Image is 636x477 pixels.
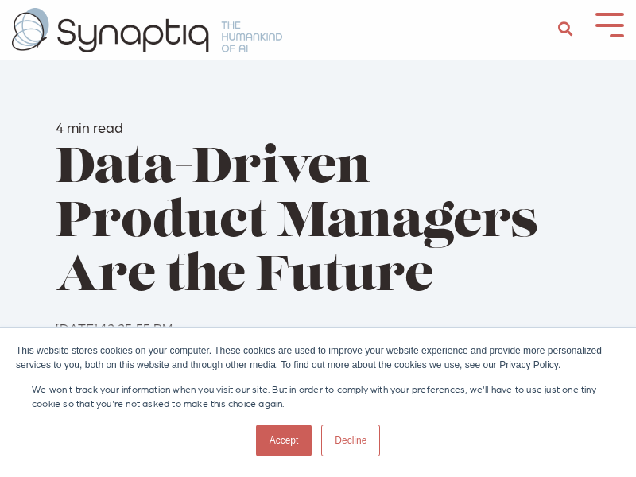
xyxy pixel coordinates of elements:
[256,425,312,456] a: Accept
[56,319,173,335] span: [DATE] 12:25:55 PM
[12,8,282,52] img: synaptiq logo-2
[321,425,380,456] a: Decline
[16,343,620,372] div: This website stores cookies on your computer. These cookies are used to improve your website expe...
[56,118,580,136] h6: 4 min read
[56,145,538,303] span: Data-Driven Product Managers Are the Future
[32,382,604,410] p: We won't track your information when you visit our site. But in order to comply with your prefere...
